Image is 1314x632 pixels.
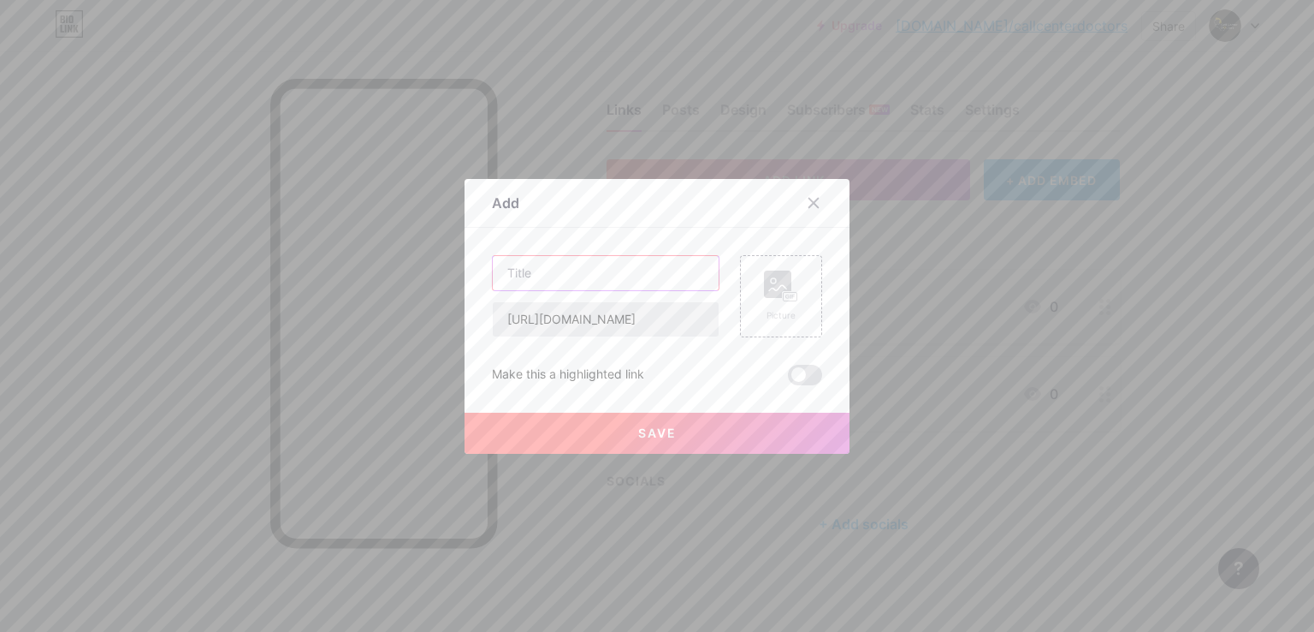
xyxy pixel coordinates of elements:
div: Picture [764,309,798,322]
input: URL [493,302,719,337]
button: Save [465,413,849,454]
span: Save [638,426,677,440]
div: Make this a highlighted link [492,365,644,385]
div: Add [492,193,519,213]
input: Title [493,256,719,290]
